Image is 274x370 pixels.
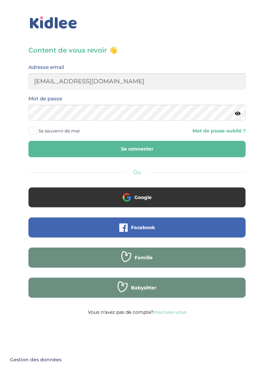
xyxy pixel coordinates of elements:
[28,94,62,103] label: Mot de passe
[28,141,246,157] button: Se connecter
[119,223,128,232] img: facebook.png
[28,73,246,89] input: Email
[123,193,131,201] img: google.png
[6,353,65,367] button: Gestion des données
[28,308,246,316] p: Vous n’avez pas de compte?
[28,278,246,298] button: Babysitter
[28,187,246,207] button: Google
[133,169,141,175] span: Ou
[135,254,153,261] span: Famille
[153,309,186,315] a: Inscrivez-vous
[131,284,156,291] span: Babysitter
[28,63,64,72] label: Adresse email
[28,217,246,238] button: Facebook
[28,199,246,205] a: Google
[28,248,246,268] button: Famille
[28,259,246,265] a: Famille
[192,128,246,134] a: Mot de passe oublié ?
[28,45,246,55] h3: Content de vous revoir 👋
[38,126,80,135] span: Se souvenir de moi
[131,224,155,231] span: Facebook
[28,289,246,295] a: Babysitter
[134,194,152,201] span: Google
[28,15,79,30] img: logo_kidlee_bleu
[10,357,61,363] span: Gestion des données
[28,229,246,235] a: Facebook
